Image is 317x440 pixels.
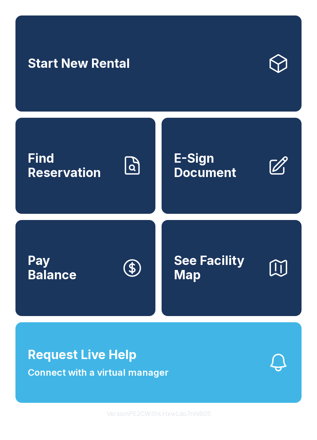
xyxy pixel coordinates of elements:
button: See Facility Map [162,220,302,316]
span: Find Reservation [28,151,115,180]
button: VersionPE2CWShLHxwLdo7nhiB05 [101,403,217,425]
span: Pay Balance [28,254,77,282]
a: Start New Rental [15,15,302,112]
a: PayBalance [15,220,155,316]
span: Connect with a virtual manager [28,366,169,380]
span: See Facility Map [174,254,261,282]
button: Request Live HelpConnect with a virtual manager [15,322,302,403]
span: Start New Rental [28,57,130,71]
a: E-Sign Document [162,118,302,214]
span: E-Sign Document [174,151,261,180]
a: Find Reservation [15,118,155,214]
span: Request Live Help [28,345,136,364]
